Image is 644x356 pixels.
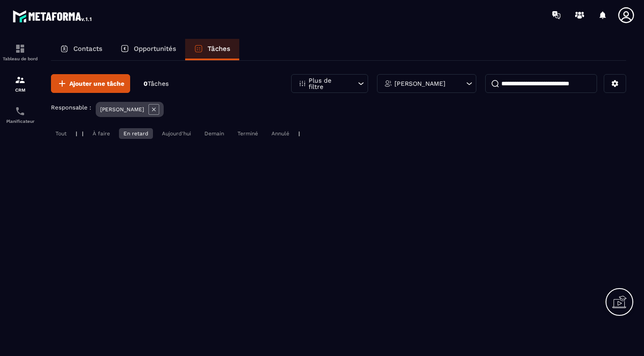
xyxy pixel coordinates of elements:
p: 0 [144,80,169,88]
div: Demain [200,128,229,139]
p: [PERSON_NAME] [100,106,144,113]
p: Responsable : [51,104,91,111]
a: Opportunités [111,39,185,60]
div: Aujourd'hui [157,128,195,139]
a: schedulerschedulerPlanificateur [2,99,38,130]
a: Contacts [51,39,111,60]
p: CRM [2,88,38,92]
p: | [82,130,84,137]
p: Plus de filtre [309,77,348,90]
img: logo [13,8,93,24]
p: Tableau de bord [2,56,38,61]
button: Ajouter une tâche [51,74,130,93]
p: Planificateur [2,119,38,124]
p: Tâches [208,45,230,53]
p: | [76,130,77,137]
p: Contacts [73,45,102,53]
div: Tout [51,128,71,139]
span: Tâches [148,80,169,87]
a: formationformationCRM [2,68,38,99]
img: scheduler [15,106,25,117]
span: Ajouter une tâche [69,79,124,88]
a: formationformationTableau de bord [2,37,38,68]
a: Tâches [185,39,239,60]
img: formation [15,43,25,54]
div: Terminé [233,128,263,139]
p: | [298,130,300,137]
div: Annulé [267,128,294,139]
div: En retard [119,128,153,139]
div: À faire [88,128,114,139]
p: Opportunités [134,45,176,53]
img: formation [15,75,25,85]
p: [PERSON_NAME] [394,80,445,87]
